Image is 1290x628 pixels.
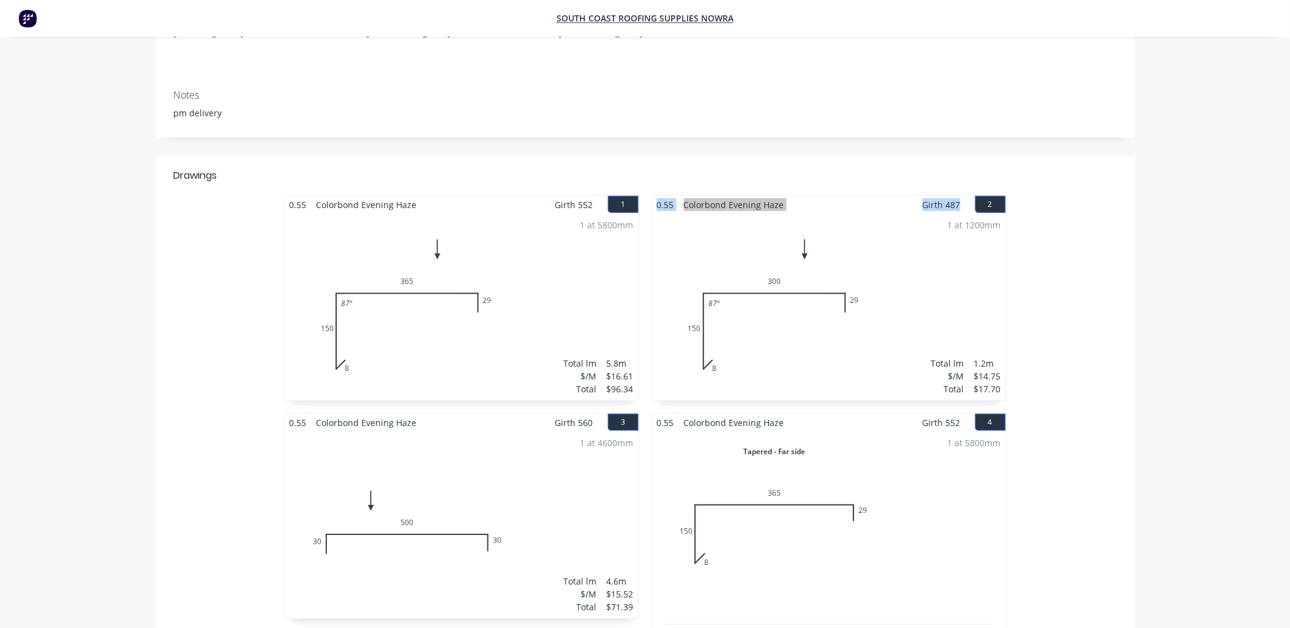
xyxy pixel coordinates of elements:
[607,600,634,613] div: $71.39
[580,436,634,449] div: 1 at 4600mm
[564,357,597,370] div: Total lm
[557,13,733,24] a: South Coast Roofing Supplies Nowra
[18,9,37,28] img: Factory
[607,357,634,370] div: 5.8m
[923,414,961,432] span: Girth 552
[679,196,789,214] span: Colorbond Evening Haze
[607,370,634,383] div: $16.61
[174,168,217,183] div: Drawings
[931,370,964,383] div: $/M
[974,383,1001,395] div: $17.70
[285,432,639,618] div: 030500301 at 4600mmTotal lm$/MTotal4.6m$15.52$71.39
[652,196,679,214] span: 0.55
[174,89,1117,101] div: Notes
[652,414,679,432] span: 0.55
[974,357,1001,370] div: 1.2m
[608,196,639,213] button: 1
[679,414,789,432] span: Colorbond Evening Haze
[975,196,1006,213] button: 2
[555,196,593,214] span: Girth 552
[285,196,312,214] span: 0.55
[564,383,597,395] div: Total
[555,414,593,432] span: Girth 560
[975,414,1006,431] button: 4
[564,588,597,600] div: $/M
[607,383,634,395] div: $96.34
[564,575,597,588] div: Total lm
[974,370,1001,383] div: $14.75
[923,196,961,214] span: Girth 487
[564,600,597,613] div: Total
[931,383,964,395] div: Total
[652,214,1006,400] div: 081503002987º1 at 1200mmTotal lm$/MTotal1.2m$14.75$17.70
[607,588,634,600] div: $15.52
[948,436,1001,449] div: 1 at 5800mm
[948,219,1001,231] div: 1 at 1200mm
[312,196,422,214] span: Colorbond Evening Haze
[608,414,639,431] button: 3
[174,107,1117,119] div: pm delivery
[580,219,634,231] div: 1 at 5800mm
[607,575,634,588] div: 4.6m
[285,214,639,400] div: 081503652987º1 at 5800mmTotal lm$/MTotal5.8m$16.61$96.34
[285,414,312,432] span: 0.55
[564,370,597,383] div: $/M
[312,414,422,432] span: Colorbond Evening Haze
[931,357,964,370] div: Total lm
